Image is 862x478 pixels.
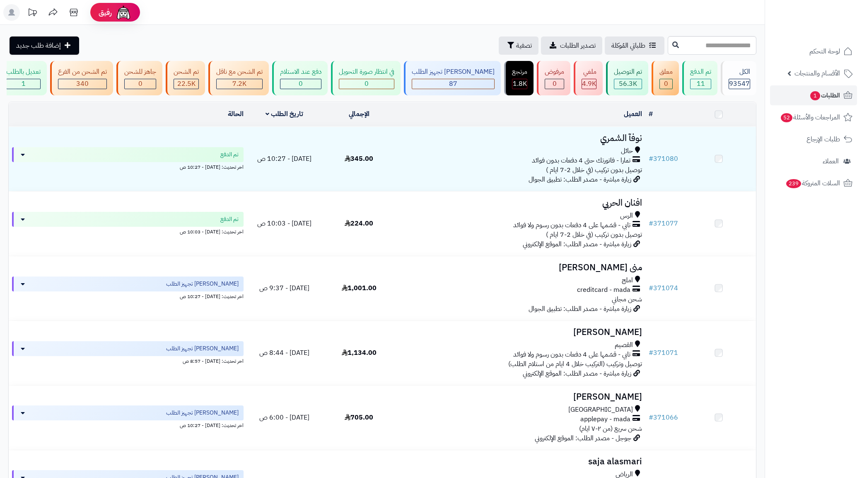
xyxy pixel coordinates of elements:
span: 1 [22,79,26,89]
span: زيارة مباشرة - مصدر الطلب: الموقع الإلكتروني [523,369,631,379]
span: توصيل بدون تركيب (في خلال 2-7 ايام ) [546,165,642,175]
a: #371080 [649,154,678,164]
a: جاهز للشحن 0 [115,61,164,95]
span: 56.3K [619,79,637,89]
a: العميل [624,109,642,119]
div: اخر تحديث: [DATE] - 10:03 ص [12,227,244,235]
div: اخر تحديث: [DATE] - 8:57 ص [12,356,244,365]
span: توصيل وتركيب (التركيب خلال 4 ايام من استلام الطلب) [508,359,642,369]
div: معلق [659,67,673,77]
h3: [PERSON_NAME] [400,392,642,402]
span: الأقسام والمنتجات [794,68,840,79]
div: 340 [58,79,106,89]
span: زيارة مباشرة - مصدر الطلب: تطبيق الجوال [529,175,631,184]
div: 1787 [512,79,527,89]
span: 22.5K [177,79,196,89]
a: [PERSON_NAME] تجهيز الطلب 87 [402,61,502,95]
a: المراجعات والأسئلة52 [770,107,857,127]
a: تم الشحن من الفرع 340 [48,61,115,95]
span: 0 [138,79,142,89]
span: [DATE] - 9:37 ص [259,283,309,293]
span: تابي - قسّمها على 4 دفعات بدون رسوم ولا فوائد [513,221,630,230]
div: تم الشحن [174,67,199,77]
h3: saja alasmari [400,457,642,466]
span: الرس [620,211,633,221]
div: 7223 [217,79,262,89]
div: 87 [412,79,494,89]
span: تصفية [516,41,532,51]
span: تم الدفع [220,215,239,223]
span: 7.2K [232,79,246,89]
span: 705.00 [345,412,373,422]
a: تم التوصيل 56.3K [604,61,650,95]
a: في انتظار صورة التحويل 0 [329,61,402,95]
span: 0 [365,79,369,89]
a: # [649,109,653,119]
a: السلات المتروكة239 [770,173,857,193]
span: شحن سريع (من ٢-٧ ايام) [579,424,642,434]
span: 0 [299,79,303,89]
h3: نوفآ الشمري [400,133,642,143]
a: معلق 0 [650,61,681,95]
img: ai-face.png [115,4,132,21]
span: creditcard - mada [577,285,630,295]
a: العملاء [770,151,857,171]
a: مرفوض 0 [535,61,572,95]
span: العملاء [823,155,839,167]
span: [DATE] - 6:00 ص [259,412,309,422]
a: إضافة طلب جديد [10,36,79,55]
span: [PERSON_NAME] تجهيز الطلب [166,280,239,288]
span: 239 [786,179,801,189]
span: 0 [664,79,668,89]
a: #371066 [649,412,678,422]
a: الكل93547 [719,61,758,95]
span: املج [622,276,633,285]
a: الإجمالي [349,109,369,119]
a: طلباتي المُوكلة [605,36,664,55]
a: #371071 [649,348,678,358]
div: 0 [125,79,156,89]
span: [PERSON_NAME] تجهيز الطلب [166,409,239,417]
a: ملغي 4.9K [572,61,604,95]
span: 0 [553,79,557,89]
span: # [649,218,653,228]
span: 1,001.00 [342,283,377,293]
a: تحديثات المنصة [22,4,43,23]
span: 1.8K [513,79,527,89]
span: رفيق [99,7,112,17]
div: 0 [660,79,672,89]
h3: افنان الحربي [400,198,642,208]
a: الطلبات1 [770,85,857,105]
span: [DATE] - 10:27 ص [257,154,311,164]
span: إضافة طلب جديد [16,41,61,51]
span: حائل [621,146,633,156]
span: تمارا - فاتورتك حتى 4 دفعات بدون فوائد [532,156,630,165]
button: تصفية [499,36,538,55]
span: [PERSON_NAME] تجهيز الطلب [166,345,239,353]
div: مرفوض [545,67,564,77]
span: طلباتي المُوكلة [611,41,645,51]
div: تم التوصيل [614,67,642,77]
h3: [PERSON_NAME] [400,328,642,337]
div: تم الشحن من الفرع [58,67,107,77]
div: اخر تحديث: [DATE] - 10:27 ص [12,291,244,300]
span: 1,134.00 [342,348,377,358]
div: 0 [545,79,564,89]
span: 224.00 [345,218,373,228]
h3: منى [PERSON_NAME] [400,263,642,272]
span: # [649,412,653,422]
a: لوحة التحكم [770,41,857,61]
a: طلبات الإرجاع [770,129,857,149]
span: تصدير الطلبات [560,41,596,51]
span: [DATE] - 10:03 ص [257,218,311,228]
a: الحالة [228,109,244,119]
a: تاريخ الطلب [266,109,303,119]
span: [DATE] - 8:44 ص [259,348,309,358]
div: مرتجع [512,67,527,77]
span: تم الدفع [220,150,239,159]
a: تم الشحن 22.5K [164,61,207,95]
span: لوحة التحكم [809,46,840,57]
span: applepay - mada [580,415,630,424]
div: اخر تحديث: [DATE] - 10:27 ص [12,420,244,429]
span: # [649,154,653,164]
